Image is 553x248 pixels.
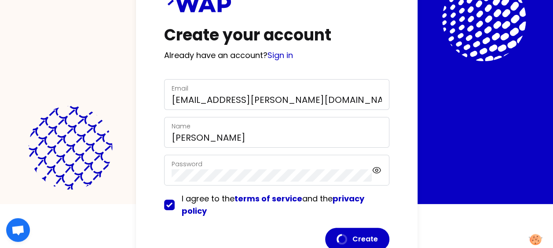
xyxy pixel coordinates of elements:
h1: Create your account [164,26,389,44]
label: Name [172,122,190,131]
div: Open chat [6,218,30,242]
a: terms of service [234,193,302,204]
span: I agree to the and the [182,193,364,216]
label: Password [172,160,202,168]
p: Already have an account? [164,49,389,62]
a: privacy policy [182,193,364,216]
a: Sign in [267,50,293,61]
label: Email [172,84,188,93]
